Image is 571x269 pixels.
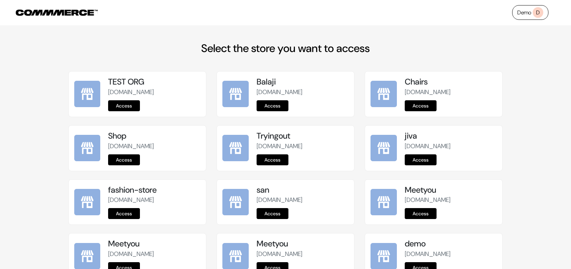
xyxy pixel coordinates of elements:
[257,208,288,219] a: Access
[74,81,101,107] img: TEST ORG
[405,185,497,195] h5: Meetyou
[257,131,349,141] h5: Tryingout
[257,185,349,195] h5: san
[405,249,497,259] p: [DOMAIN_NAME]
[405,154,437,165] a: Access
[74,189,101,215] img: fashion-store
[108,88,200,97] p: [DOMAIN_NAME]
[405,100,437,111] a: Access
[257,154,288,165] a: Access
[405,208,437,219] a: Access
[108,142,200,151] p: [DOMAIN_NAME]
[68,42,503,55] h2: Select the store you want to access
[108,249,200,259] p: [DOMAIN_NAME]
[74,135,101,161] img: Shop
[512,5,548,20] a: DemoD
[405,88,497,97] p: [DOMAIN_NAME]
[222,81,249,107] img: Balaji
[371,81,397,107] img: Chairs
[108,185,200,195] h5: fashion-store
[257,249,349,259] p: [DOMAIN_NAME]
[16,10,98,16] img: COMMMERCE
[108,77,200,87] h5: TEST ORG
[108,208,140,219] a: Access
[405,142,497,151] p: [DOMAIN_NAME]
[371,135,397,161] img: jiva
[108,195,200,205] p: [DOMAIN_NAME]
[257,239,349,249] h5: Meetyou
[108,154,140,165] a: Access
[533,7,543,18] span: D
[257,142,349,151] p: [DOMAIN_NAME]
[257,88,349,97] p: [DOMAIN_NAME]
[257,195,349,205] p: [DOMAIN_NAME]
[371,189,397,215] img: Meetyou
[108,131,200,141] h5: Shop
[405,239,497,249] h5: demo
[222,189,249,215] img: san
[405,195,497,205] p: [DOMAIN_NAME]
[222,135,249,161] img: Tryingout
[108,100,140,111] a: Access
[108,239,200,249] h5: Meetyou
[405,131,497,141] h5: jiva
[257,77,349,87] h5: Balaji
[257,100,288,111] a: Access
[405,77,497,87] h5: Chairs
